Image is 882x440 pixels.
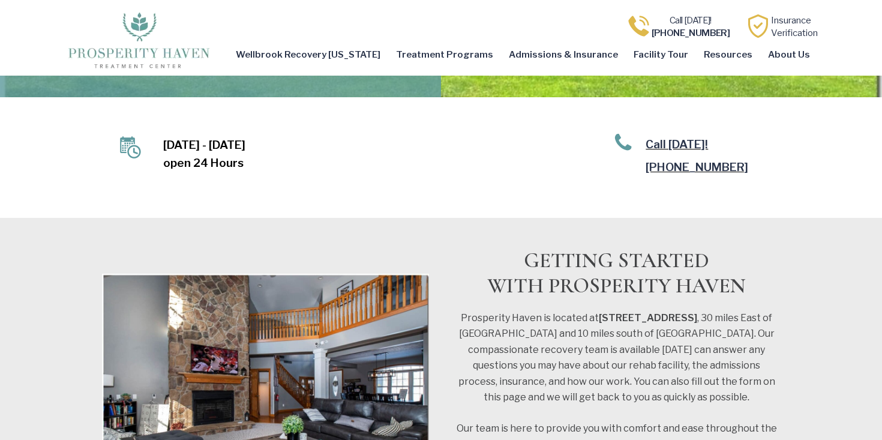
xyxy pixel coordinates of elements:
[228,41,388,68] a: Wellbrook Recovery [US_STATE]
[652,15,730,38] a: Call [DATE]![PHONE_NUMBER]
[388,41,501,68] a: Treatment Programs
[696,41,760,68] a: Resources
[453,248,780,298] h3: Getting Started with Prosperity Haven
[626,41,696,68] a: Facility Tour
[771,15,818,38] a: InsuranceVerification
[501,41,626,68] a: Admissions & Insurance
[652,28,730,38] b: [PHONE_NUMBER]
[599,312,697,324] strong: [STREET_ADDRESS]
[760,41,818,68] a: About Us
[64,9,214,69] img: The logo for Prosperity Haven Addiction Recovery Center.
[746,14,770,38] img: Learn how Prosperity Haven, a verified substance abuse center can help you overcome your addiction
[453,310,780,405] p: Prosperity Haven is located at , 30 miles East of [GEOGRAPHIC_DATA] and 10 miles south of [GEOGRA...
[627,14,650,38] img: Call one of Prosperity Haven's dedicated counselors today so we can help you overcome addiction
[163,136,426,173] p: [DATE] - [DATE] open 24 Hours
[120,136,141,158] img: Calendar icon
[614,133,632,151] img: A blue telephone icon
[646,137,748,174] a: Call [DATE]![PHONE_NUMBER]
